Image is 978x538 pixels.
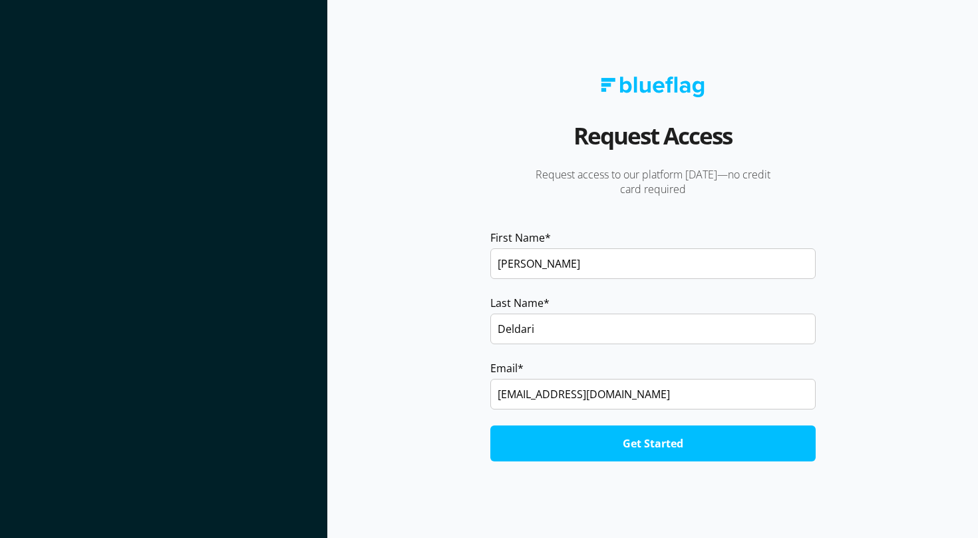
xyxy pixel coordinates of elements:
input: John [490,248,816,279]
h2: Request Access [573,117,732,167]
input: Smith [490,314,816,344]
img: Blue Flag logo [601,77,705,97]
input: Get Started [490,425,816,461]
input: name@yourcompany.com.au [490,379,816,409]
span: First Name [490,230,545,246]
p: Request access to our platform [DATE]—no credit card required [490,167,816,196]
span: Last Name [490,295,544,311]
span: Email [490,360,518,376]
